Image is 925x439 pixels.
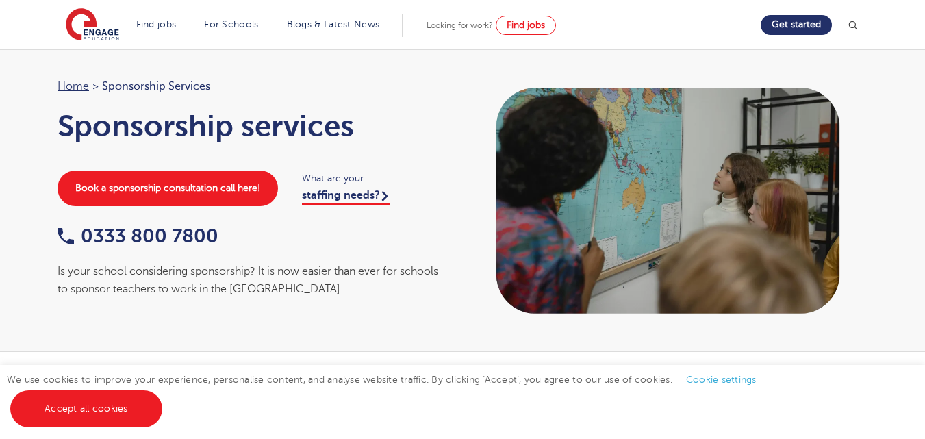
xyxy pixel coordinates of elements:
[302,189,390,205] a: staffing needs?
[58,262,449,299] div: Is your school considering sponsorship? It is now easier than ever for schools to sponsor teacher...
[10,390,162,427] a: Accept all cookies
[7,375,770,414] span: We use cookies to improve your experience, personalise content, and analyse website traffic. By c...
[507,20,545,30] span: Find jobs
[686,375,757,385] a: Cookie settings
[287,19,380,29] a: Blogs & Latest News
[58,225,218,247] a: 0333 800 7800
[58,80,89,92] a: Home
[136,19,177,29] a: Find jobs
[496,16,556,35] a: Find jobs
[58,77,449,95] nav: breadcrumb
[102,77,210,95] span: Sponsorship Services
[66,8,119,42] img: Engage Education
[92,80,99,92] span: >
[761,15,832,35] a: Get started
[58,171,278,206] a: Book a sponsorship consultation call here!
[302,171,449,186] span: What are your
[58,109,449,143] h1: Sponsorship services
[204,19,258,29] a: For Schools
[427,21,493,30] span: Looking for work?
